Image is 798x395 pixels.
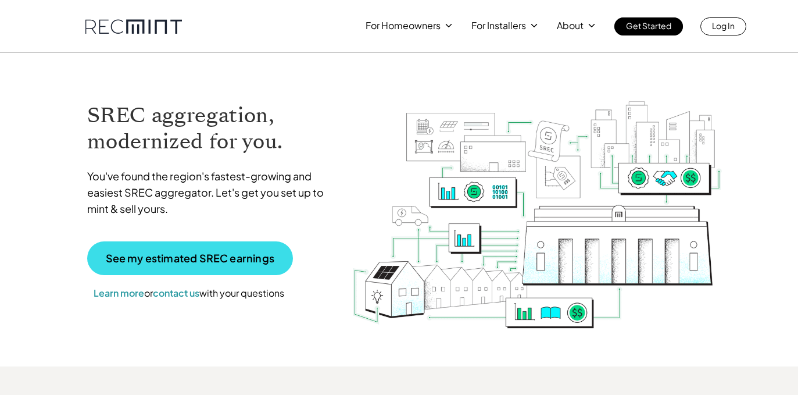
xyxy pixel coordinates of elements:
p: About [557,17,584,34]
p: You've found the region's fastest-growing and easiest SREC aggregator. Let's get you set up to mi... [87,168,335,217]
p: Get Started [626,17,671,34]
p: For Installers [471,17,526,34]
a: Log In [700,17,746,35]
a: See my estimated SREC earnings [87,241,293,275]
a: contact us [153,287,199,299]
a: Learn more [94,287,144,299]
img: RECmint value cycle [352,70,722,332]
a: Get Started [614,17,683,35]
p: See my estimated SREC earnings [106,253,274,264]
p: or with your questions [87,286,291,301]
p: Log In [712,17,735,34]
p: For Homeowners [366,17,441,34]
h1: SREC aggregation, modernized for you. [87,102,335,155]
